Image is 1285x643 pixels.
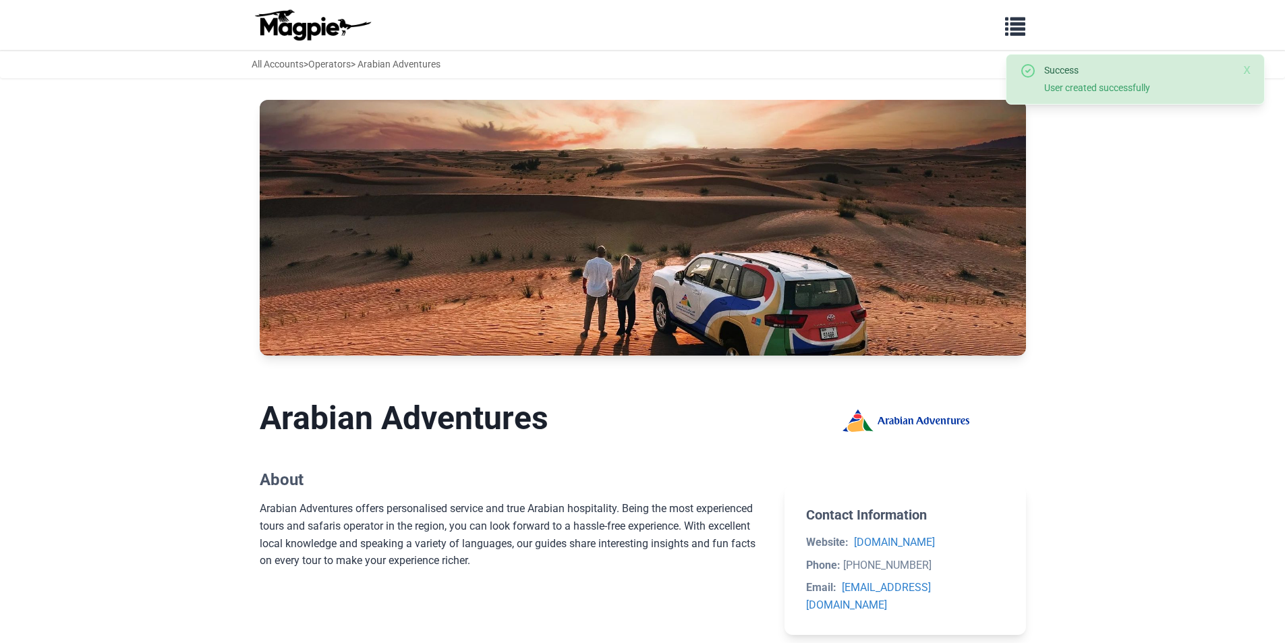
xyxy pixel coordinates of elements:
strong: Phone: [806,559,840,571]
a: Operators [308,59,351,69]
h2: Contact Information [806,507,1004,523]
div: > > Arabian Adventures [252,57,440,72]
li: [PHONE_NUMBER] [806,557,1004,574]
img: Arabian Adventures logo [840,399,970,442]
div: Arabian Adventures offers personalised service and true Arabian hospitality. Being the most exper... [260,500,764,604]
div: Success [1044,63,1226,78]
img: logo-ab69f6fb50320c5b225c76a69d11143b.png [252,9,373,41]
a: [EMAIL_ADDRESS][DOMAIN_NAME] [806,581,931,611]
h2: About [260,470,764,490]
a: [DOMAIN_NAME] [854,536,935,549]
strong: Website: [806,536,849,549]
div: User created successfully [1044,80,1226,95]
img: Arabian Adventures banner [260,100,1026,356]
button: Close [1243,63,1251,79]
h1: Arabian Adventures [260,399,764,438]
a: All Accounts [252,59,304,69]
strong: Email: [806,581,836,594]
